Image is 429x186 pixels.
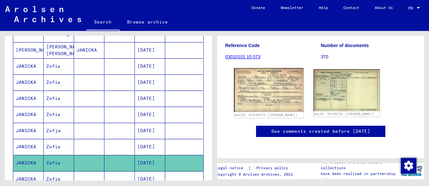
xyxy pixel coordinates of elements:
a: 03010101 10 073 [225,54,261,59]
mat-cell: [DATE] [135,139,165,155]
div: | [216,165,296,171]
mat-cell: [DATE] [135,42,165,58]
p: Copyright © Arolsen Archives, 2021 [216,171,296,177]
a: Search [86,14,119,31]
mat-cell: [DATE] [135,155,165,171]
mat-cell: JANICKA [13,74,44,90]
img: 001.jpg [234,68,304,112]
img: Change consent [401,158,416,173]
mat-cell: [DATE] [135,74,165,90]
mat-cell: Zofia [44,91,74,106]
img: Arolsen_neg.svg [5,6,81,22]
p: 370 [321,54,416,60]
mat-cell: [PERSON_NAME] [13,42,44,58]
mat-cell: Zofia [44,107,74,122]
mat-cell: [DATE] [135,123,165,139]
img: yv_logo.png [399,163,424,179]
a: Legal notice [216,165,248,171]
mat-cell: [DATE] [135,58,165,74]
mat-cell: [DATE] [135,91,165,106]
mat-cell: Zofja [44,123,74,139]
p: have been realized in partnership with [321,171,398,182]
mat-cell: Zofia [44,74,74,90]
b: Reference Code [225,43,260,48]
a: DocID: 67439725 ([PERSON_NAME]) [234,113,297,117]
mat-cell: Zofia [44,58,74,74]
mat-cell: JANICKA [74,42,104,58]
mat-cell: Zofia [44,155,74,171]
mat-cell: JANICKA [13,123,44,139]
mat-cell: JANICKA [13,155,44,171]
a: See comments created before [DATE] [271,128,370,135]
mat-cell: JANICKA [13,58,44,74]
a: Privacy policy [251,165,296,171]
a: DocID: 67439725 ([PERSON_NAME]) [314,112,374,116]
mat-cell: JANICKA [13,139,44,155]
mat-cell: [DATE] [135,107,165,122]
mat-cell: JANICKA [13,107,44,122]
img: 002.jpg [314,69,380,111]
mat-cell: JANICKA [13,91,44,106]
p: The Arolsen Archives online collections [321,159,398,171]
b: Number of documents [321,43,369,48]
mat-cell: [PERSON_NAME] [PERSON_NAME] [44,42,74,58]
mat-cell: Zofia [44,139,74,155]
span: EN [408,6,415,10]
a: Browse archive [119,14,176,30]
